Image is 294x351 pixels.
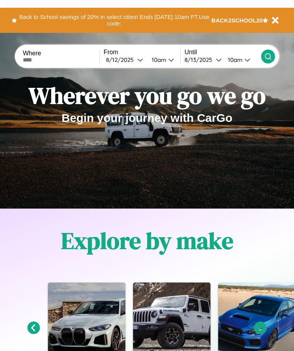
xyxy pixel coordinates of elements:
button: 10am [222,56,261,64]
h1: Explore by make [61,225,233,257]
div: 10am [224,56,244,63]
label: From [104,49,180,56]
button: 10am [145,56,180,64]
button: Back to School savings of 20% in select cities! Ends [DATE] 10am PT.Use code: [17,12,212,29]
div: 8 / 13 / 2025 [185,56,216,63]
label: Where [23,50,99,57]
b: BACK2SCHOOL20 [212,17,263,24]
button: 8/12/2025 [104,56,145,64]
div: 8 / 12 / 2025 [106,56,137,63]
label: Until [185,49,261,56]
div: 10am [148,56,168,63]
